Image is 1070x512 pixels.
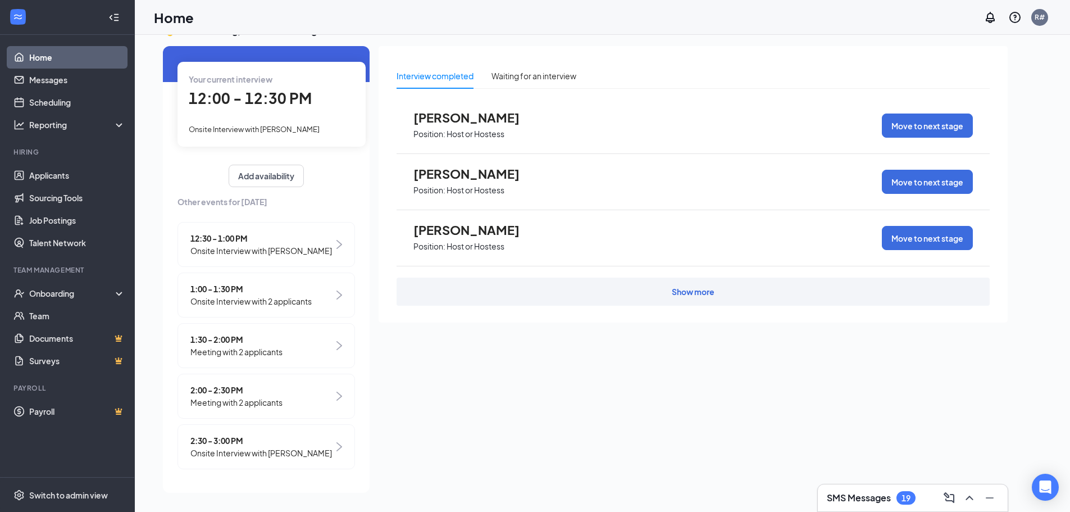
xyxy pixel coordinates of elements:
[190,244,332,257] span: Onsite Interview with [PERSON_NAME]
[29,350,125,372] a: SurveysCrown
[983,491,996,505] svg: Minimize
[1032,474,1059,501] div: Open Intercom Messenger
[413,129,445,139] p: Position:
[190,333,283,346] span: 1:30 - 2:00 PM
[413,185,445,196] p: Position:
[413,241,445,252] p: Position:
[190,295,312,307] span: Onsite Interview with 2 applicants
[1035,12,1045,22] div: R#
[29,288,116,299] div: Onboarding
[13,119,25,130] svg: Analysis
[190,447,332,459] span: Onsite Interview with [PERSON_NAME]
[13,383,123,393] div: Payroll
[190,396,283,409] span: Meeting with 2 applicants
[29,46,125,69] a: Home
[901,493,910,503] div: 19
[29,187,125,209] a: Sourcing Tools
[29,400,125,423] a: PayrollCrown
[189,125,320,134] span: Onsite Interview with [PERSON_NAME]
[13,288,25,299] svg: UserCheck
[882,226,973,250] button: Move to next stage
[29,209,125,232] a: Job Postings
[190,434,332,447] span: 2:30 - 3:00 PM
[177,196,355,208] span: Other events for [DATE]
[13,490,25,501] svg: Settings
[29,490,108,501] div: Switch to admin view
[963,491,976,505] svg: ChevronUp
[447,185,504,196] p: Host or Hostess
[229,165,304,187] button: Add availability
[108,12,120,23] svg: Collapse
[12,11,24,22] svg: WorkstreamLogo
[29,164,125,187] a: Applicants
[984,11,997,24] svg: Notifications
[29,327,125,350] a: DocumentsCrown
[29,69,125,91] a: Messages
[882,170,973,194] button: Move to next stage
[189,74,272,84] span: Your current interview
[882,114,973,138] button: Move to next stage
[29,305,125,327] a: Team
[942,491,956,505] svg: ComposeMessage
[190,346,283,358] span: Meeting with 2 applicants
[190,384,283,396] span: 2:00 - 2:30 PM
[827,492,891,504] h3: SMS Messages
[29,119,126,130] div: Reporting
[447,241,504,252] p: Host or Hostess
[189,89,312,107] span: 12:00 - 12:30 PM
[397,70,473,82] div: Interview completed
[154,8,194,27] h1: Home
[29,232,125,254] a: Talent Network
[13,147,123,157] div: Hiring
[413,166,537,181] span: [PERSON_NAME]
[13,265,123,275] div: Team Management
[981,489,999,507] button: Minimize
[940,489,958,507] button: ComposeMessage
[413,110,537,125] span: [PERSON_NAME]
[960,489,978,507] button: ChevronUp
[190,232,332,244] span: 12:30 - 1:00 PM
[491,70,576,82] div: Waiting for an interview
[413,223,537,237] span: [PERSON_NAME]
[190,283,312,295] span: 1:00 - 1:30 PM
[29,91,125,114] a: Scheduling
[1008,11,1022,24] svg: QuestionInfo
[447,129,504,139] p: Host or Hostess
[672,286,714,297] div: Show more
